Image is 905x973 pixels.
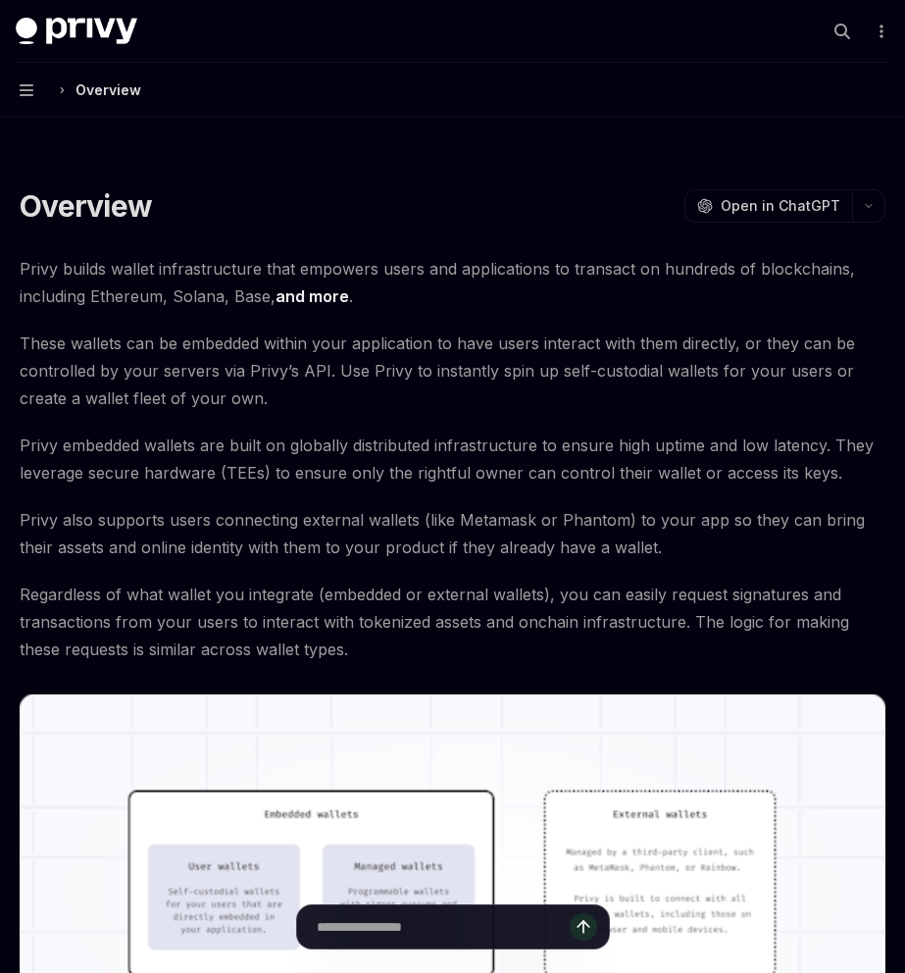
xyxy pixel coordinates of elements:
span: Privy embedded wallets are built on globally distributed infrastructure to ensure high uptime and... [20,432,885,486]
span: These wallets can be embedded within your application to have users interact with them directly, ... [20,330,885,412]
button: Open in ChatGPT [684,189,852,223]
div: Overview [75,78,141,102]
img: dark logo [16,18,137,45]
span: Privy builds wallet infrastructure that empowers users and applications to transact on hundreds o... [20,255,885,310]
span: Regardless of what wallet you integrate (embedded or external wallets), you can easily request si... [20,581,885,663]
button: More actions [870,18,889,45]
button: Send message [570,913,597,941]
a: and more [276,286,349,307]
span: Privy also supports users connecting external wallets (like Metamask or Phantom) to your app so t... [20,506,885,561]
span: Open in ChatGPT [721,196,840,216]
h1: Overview [20,188,152,224]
